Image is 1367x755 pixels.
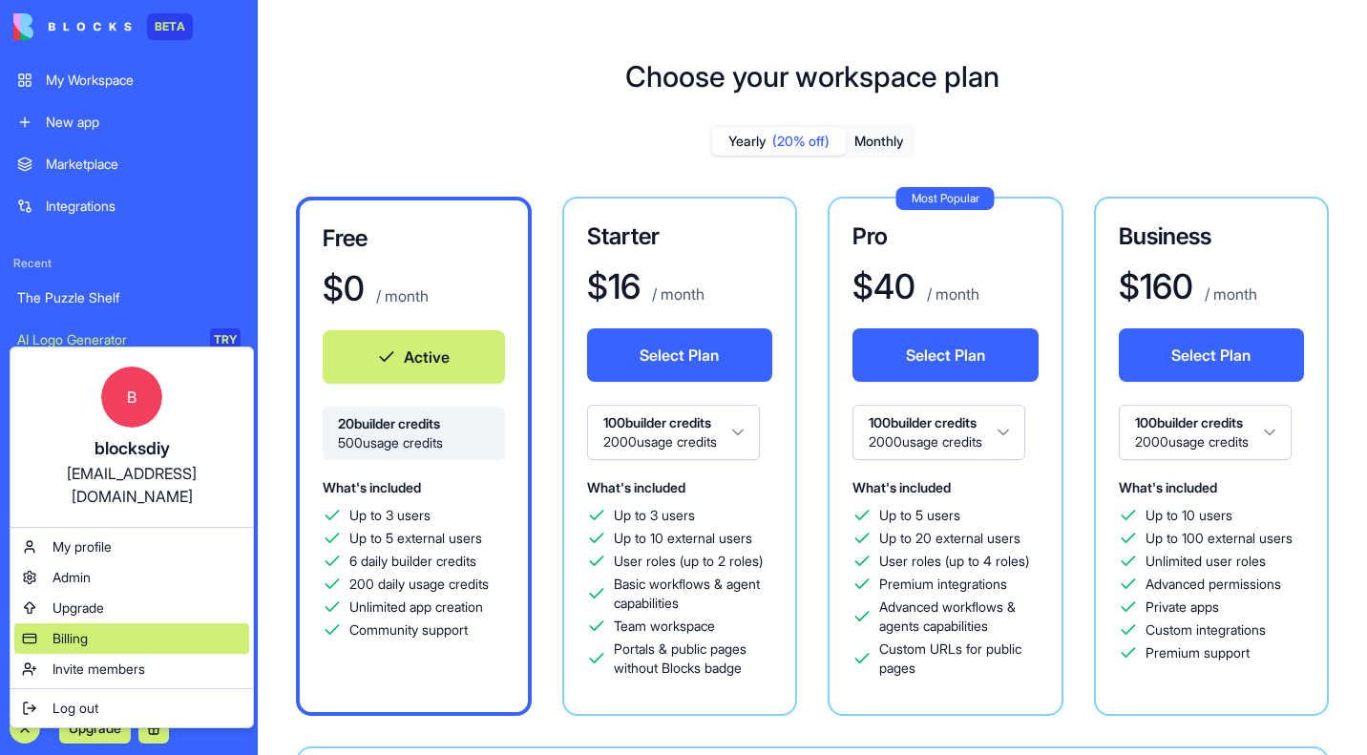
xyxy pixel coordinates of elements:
span: Log out [53,699,98,718]
a: My profile [14,532,249,562]
a: Invite members [14,654,249,684]
div: AI Logo Generator [17,330,197,349]
a: Billing [14,623,249,654]
span: Upgrade [53,598,104,618]
div: blocksdiy [30,435,234,462]
span: Recent [6,256,252,271]
a: Admin [14,562,249,593]
div: [EMAIL_ADDRESS][DOMAIN_NAME] [30,462,234,508]
span: My profile [53,537,112,556]
div: The Puzzle Shelf [17,288,241,307]
span: Admin [53,568,91,587]
span: Billing [53,629,88,648]
a: Upgrade [14,593,249,623]
div: TRY [210,328,241,351]
span: Invite members [53,660,145,679]
span: B [101,367,162,428]
a: Bblocksdiy[EMAIL_ADDRESS][DOMAIN_NAME] [14,351,249,523]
